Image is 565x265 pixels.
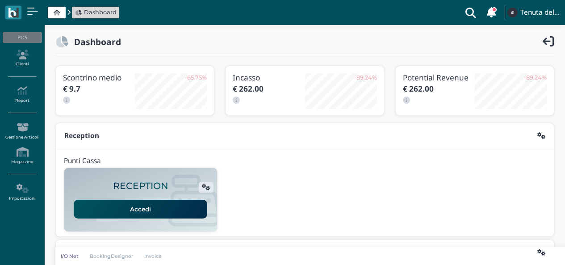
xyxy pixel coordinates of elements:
h3: Potential Revenue [403,73,475,82]
h4: Punti Cassa [64,157,101,165]
a: ... Tenuta del Barco [506,2,560,23]
a: Gestione Articoli [3,119,42,143]
h2: RECEPTION [113,181,168,191]
h4: Tenuta del Barco [520,9,560,17]
a: BookingDesigner [84,252,139,260]
a: Magazzino [3,143,42,168]
a: Dashboard [75,8,117,17]
a: Clienti [3,46,42,71]
b: € 9.7 [63,84,80,94]
b: € 262.00 [233,84,264,94]
span: Dashboard [84,8,117,17]
a: Impostazioni [3,180,42,205]
b: Reception [64,131,99,140]
a: Invoice [139,252,168,260]
h2: Dashboard [68,37,121,46]
h3: Incasso [233,73,305,82]
a: Accedi [74,200,207,219]
b: € 262.00 [403,84,434,94]
img: ... [507,8,517,17]
a: Report [3,82,42,107]
div: POS [3,32,42,43]
p: I/O Net [61,252,79,260]
iframe: Help widget launcher [502,237,557,257]
h3: Scontrino medio [63,73,135,82]
img: logo [8,8,18,18]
